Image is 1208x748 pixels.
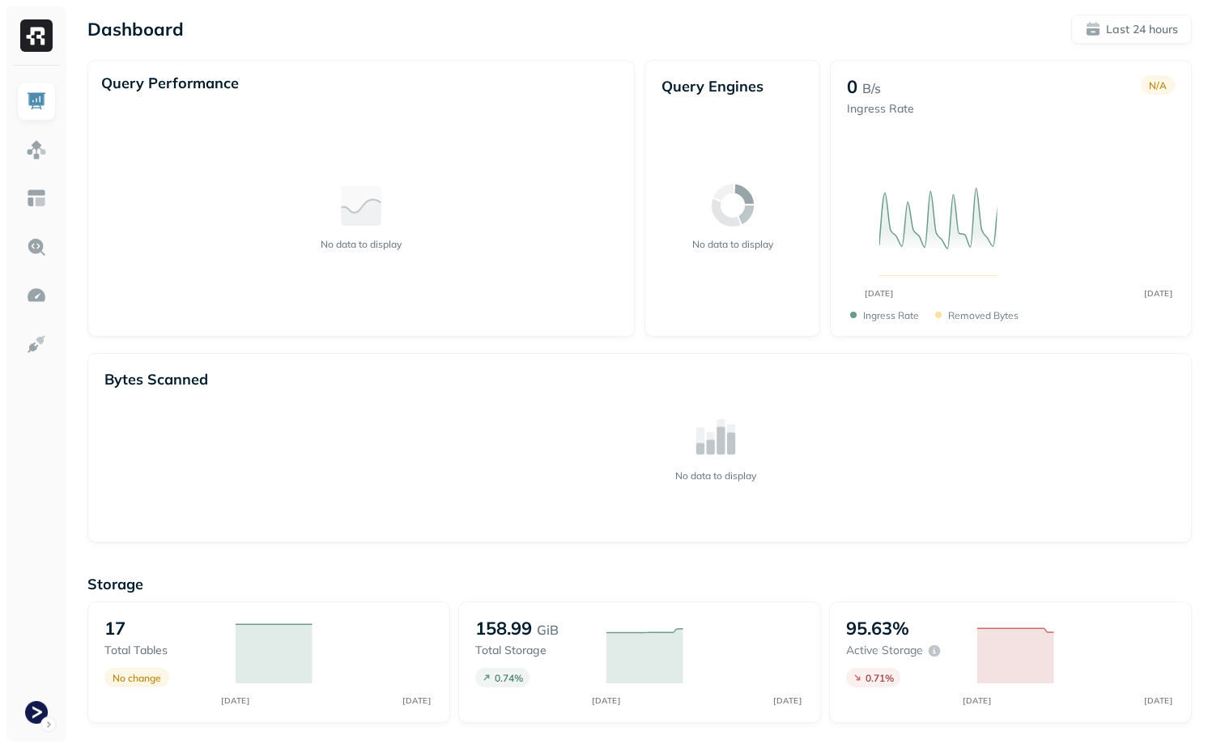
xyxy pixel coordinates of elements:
[321,238,402,250] p: No data to display
[113,672,161,684] p: No change
[847,101,914,117] p: Ingress Rate
[104,370,208,389] p: Bytes Scanned
[101,74,239,92] p: Query Performance
[948,309,1019,321] p: Removed bytes
[1145,695,1173,705] tspan: [DATE]
[866,672,894,684] p: 0.71 %
[846,617,909,640] p: 95.63%
[87,18,184,40] p: Dashboard
[847,75,857,98] p: 0
[495,672,523,684] p: 0.74 %
[846,643,923,658] p: Active storage
[675,470,756,482] p: No data to display
[593,695,621,705] tspan: [DATE]
[863,309,919,321] p: Ingress Rate
[862,79,881,98] p: B/s
[774,695,802,705] tspan: [DATE]
[104,617,125,640] p: 17
[537,620,559,640] p: GiB
[26,139,47,160] img: Assets
[963,695,992,705] tspan: [DATE]
[1071,15,1192,44] button: Last 24 hours
[26,236,47,257] img: Query Explorer
[26,334,47,355] img: Integrations
[1149,79,1167,91] p: N/A
[87,575,1192,593] p: Storage
[692,238,773,250] p: No data to display
[26,285,47,306] img: Optimization
[104,643,219,658] p: Total tables
[403,695,432,705] tspan: [DATE]
[26,188,47,209] img: Asset Explorer
[1145,288,1173,298] tspan: [DATE]
[26,91,47,112] img: Dashboard
[222,695,250,705] tspan: [DATE]
[1106,22,1178,37] p: Last 24 hours
[475,617,532,640] p: 158.99
[475,643,590,658] p: Total storage
[25,701,48,724] img: Terminal Dev
[661,77,803,96] p: Query Engines
[20,19,53,52] img: Ryft
[866,288,894,298] tspan: [DATE]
